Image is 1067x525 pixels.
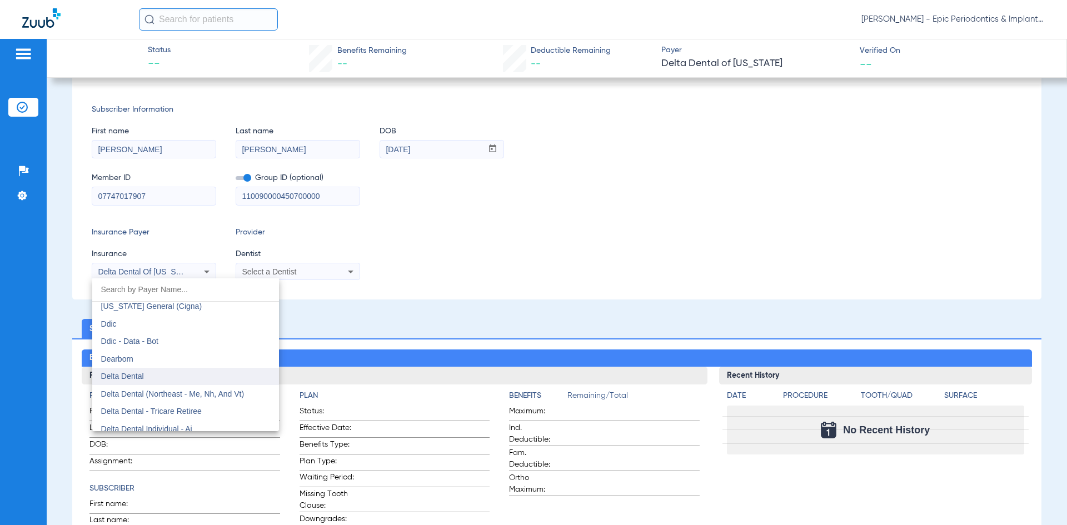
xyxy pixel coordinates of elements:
span: Delta Dental - Tricare Retiree [101,407,202,416]
iframe: Chat Widget [1011,472,1067,525]
span: Delta Dental (Northeast - Me, Nh, And Vt) [101,389,245,398]
input: dropdown search [92,278,279,301]
span: Ddic - Data - Bot [101,337,158,346]
span: Delta Dental [101,372,144,381]
span: Delta Dental Individual - Ai [101,424,192,433]
span: Ddic [101,319,117,328]
span: [US_STATE] General (Cigna) [101,302,202,311]
span: Dearborn [101,354,133,363]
